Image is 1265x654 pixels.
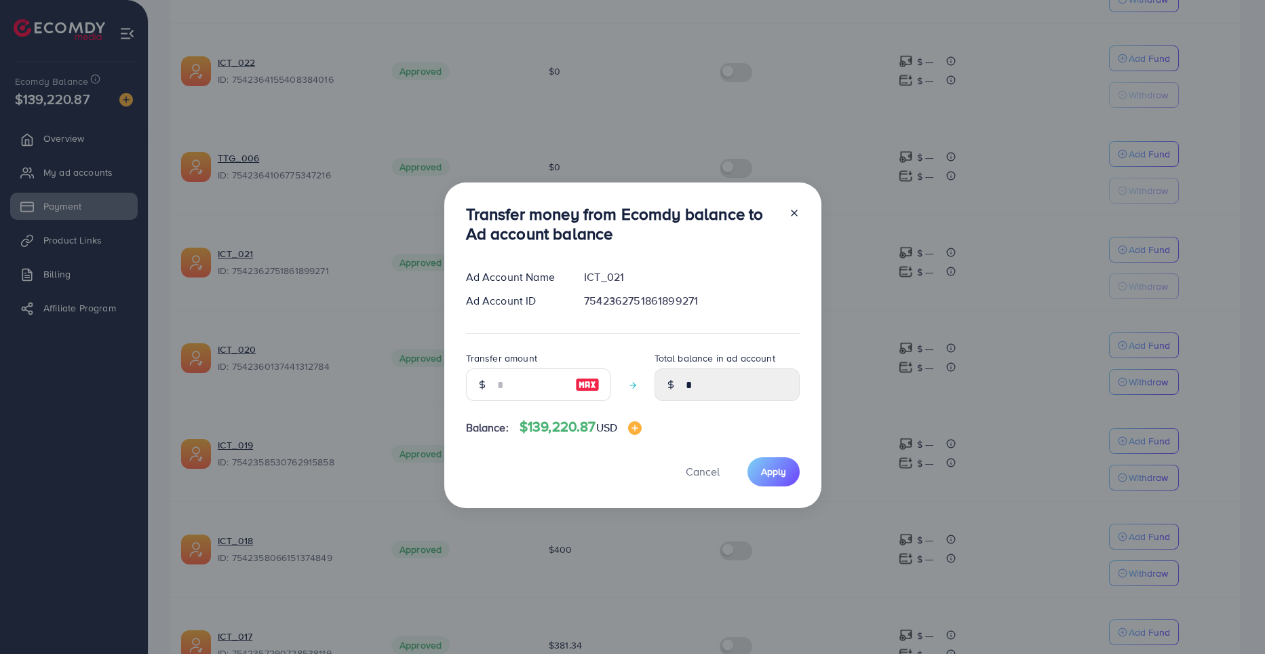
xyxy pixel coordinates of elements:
[573,269,810,285] div: ICT_021
[466,351,537,365] label: Transfer amount
[655,351,775,365] label: Total balance in ad account
[1207,593,1255,644] iframe: Chat
[466,204,778,244] h3: Transfer money from Ecomdy balance to Ad account balance
[628,421,642,435] img: image
[686,464,720,479] span: Cancel
[761,465,786,478] span: Apply
[455,293,574,309] div: Ad Account ID
[466,420,509,436] span: Balance:
[573,293,810,309] div: 7542362751861899271
[575,377,600,393] img: image
[520,419,642,436] h4: $139,220.87
[455,269,574,285] div: Ad Account Name
[596,420,617,435] span: USD
[669,457,737,486] button: Cancel
[747,457,800,486] button: Apply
